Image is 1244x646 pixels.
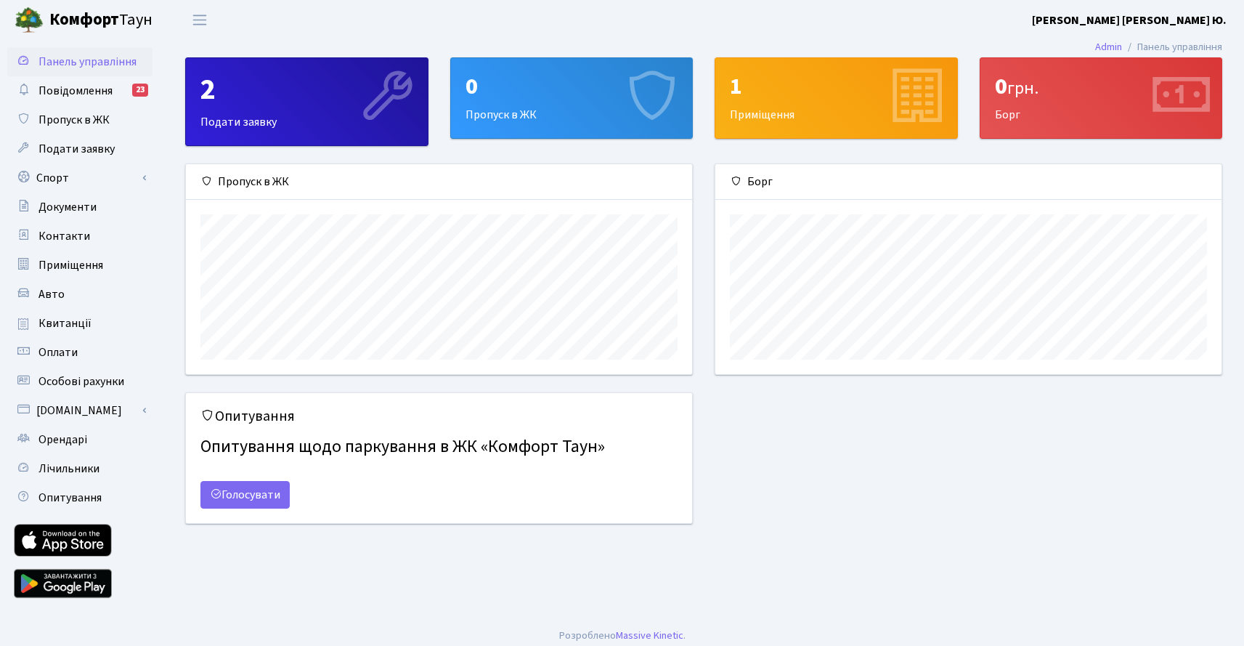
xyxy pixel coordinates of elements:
[7,309,153,338] a: Квитанції
[730,73,943,100] div: 1
[7,222,153,251] a: Контакти
[38,112,110,128] span: Пропуск в ЖК
[1073,32,1244,62] nav: breadcrumb
[38,374,124,389] span: Особові рахунки
[38,461,99,477] span: Лічильники
[15,6,44,35] img: logo.png
[7,134,153,163] a: Подати заявку
[38,54,137,70] span: Панель управління
[715,57,958,139] a: 1Приміщення
[1032,12,1227,29] a: [PERSON_NAME] [PERSON_NAME] Ю.
[38,490,102,506] span: Опитування
[559,628,686,644] div: .
[38,141,115,157] span: Подати заявку
[38,257,103,273] span: Приміщення
[7,251,153,280] a: Приміщення
[1122,39,1222,55] li: Панель управління
[559,628,616,643] a: Розроблено
[49,8,119,31] b: Комфорт
[38,83,113,99] span: Повідомлення
[132,84,148,97] div: 23
[186,164,692,200] div: Пропуск в ЖК
[38,344,78,360] span: Оплати
[49,8,153,33] span: Таун
[186,58,428,145] div: Подати заявку
[7,454,153,483] a: Лічильники
[38,432,87,448] span: Орендарі
[715,58,957,138] div: Приміщення
[200,408,678,425] h5: Опитування
[182,8,218,32] button: Переключити навігацію
[1007,76,1038,101] span: грн.
[7,280,153,309] a: Авто
[200,73,413,108] div: 2
[1095,39,1122,54] a: Admin
[7,483,153,512] a: Опитування
[7,163,153,193] a: Спорт
[7,76,153,105] a: Повідомлення23
[7,193,153,222] a: Документи
[38,315,92,331] span: Квитанції
[200,481,290,509] a: Голосувати
[450,57,694,139] a: 0Пропуск в ЖК
[38,286,65,302] span: Авто
[451,58,693,138] div: Пропуск в ЖК
[7,425,153,454] a: Орендарі
[995,73,1208,100] div: 0
[980,58,1222,138] div: Борг
[7,47,153,76] a: Панель управління
[616,628,683,643] a: Massive Kinetic
[7,367,153,396] a: Особові рахунки
[1032,12,1227,28] b: [PERSON_NAME] [PERSON_NAME] Ю.
[185,57,428,146] a: 2Подати заявку
[7,338,153,367] a: Оплати
[7,105,153,134] a: Пропуск в ЖК
[200,431,678,464] h4: Опитування щодо паркування в ЖК «Комфорт Таун»
[466,73,678,100] div: 0
[715,164,1221,200] div: Борг
[38,199,97,215] span: Документи
[38,228,90,244] span: Контакти
[7,396,153,425] a: [DOMAIN_NAME]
